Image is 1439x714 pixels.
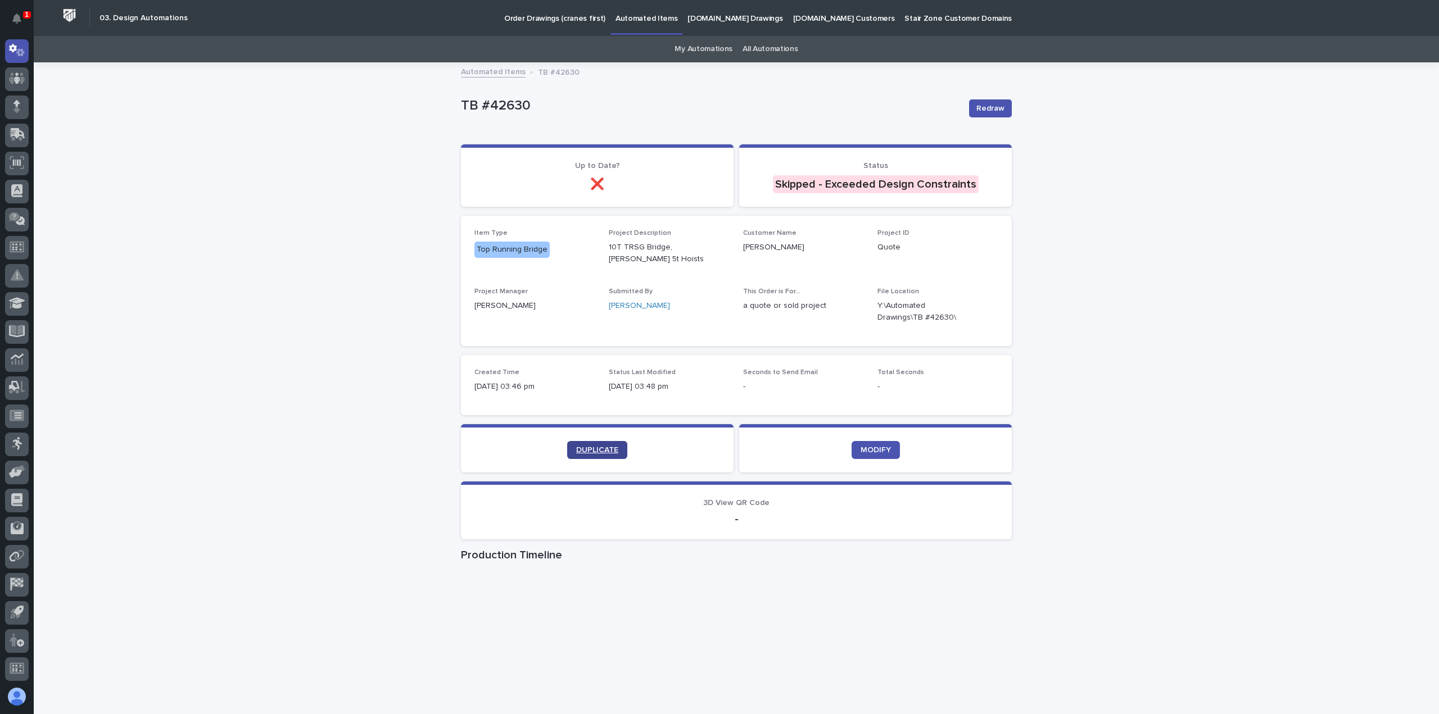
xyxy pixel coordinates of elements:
[14,13,29,31] div: Notifications1
[969,99,1012,117] button: Redraw
[474,288,528,295] span: Project Manager
[863,162,888,170] span: Status
[576,446,618,454] span: DUPLICATE
[743,242,864,253] p: [PERSON_NAME]
[976,103,1004,114] span: Redraw
[877,381,998,393] p: -
[567,441,627,459] a: DUPLICATE
[877,300,971,324] : Y:\Automated Drawings\TB #42630\
[474,300,595,312] p: [PERSON_NAME]
[474,178,720,191] p: ❌
[609,300,670,312] a: [PERSON_NAME]
[675,36,732,62] a: My Automations
[877,242,998,253] p: Quote
[5,685,29,708] button: users-avatar
[773,175,979,193] div: Skipped - Exceeded Design Constraints
[461,65,526,78] a: Automated Items
[474,230,508,237] span: Item Type
[99,13,188,23] h2: 03. Design Automations
[743,369,818,376] span: Seconds to Send Email
[474,369,519,376] span: Created Time
[852,441,900,459] a: MODIFY
[5,7,29,30] button: Notifications
[461,548,1012,562] h1: Production Timeline
[538,65,580,78] p: TB #42630
[609,369,676,376] span: Status Last Modified
[861,446,891,454] span: MODIFY
[743,288,800,295] span: This Order is For...
[609,230,671,237] span: Project Description
[743,381,864,393] p: -
[474,381,595,393] p: [DATE] 03:46 pm
[703,499,770,507] span: 3D View QR Code
[474,512,998,526] p: -
[461,98,960,114] p: TB #42630
[474,242,550,258] div: Top Running Bridge
[877,288,919,295] span: File Location
[609,242,730,265] p: 10T TRSG Bridge, [PERSON_NAME] 5t Hoists
[743,300,864,312] p: a quote or sold project
[575,162,620,170] span: Up to Date?
[609,381,730,393] p: [DATE] 03:48 pm
[877,369,924,376] span: Total Seconds
[743,230,797,237] span: Customer Name
[25,11,29,19] p: 1
[877,230,909,237] span: Project ID
[59,5,80,26] img: Workspace Logo
[609,288,653,295] span: Submitted By
[743,36,798,62] a: All Automations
